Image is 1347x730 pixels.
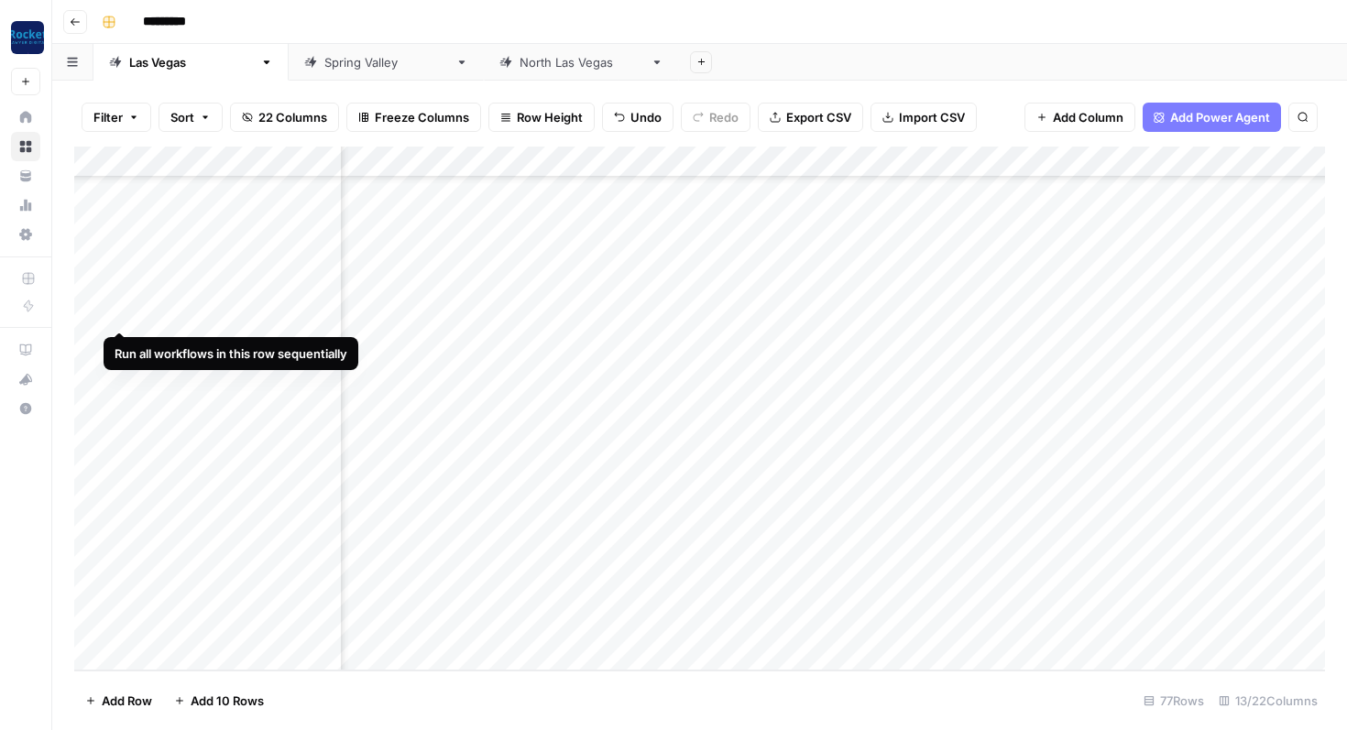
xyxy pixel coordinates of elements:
[630,108,662,126] span: Undo
[163,686,275,715] button: Add 10 Rows
[871,103,977,132] button: Import CSV
[159,103,223,132] button: Sort
[11,21,44,54] img: Rocket Pilots Logo
[1143,103,1281,132] button: Add Power Agent
[11,15,40,60] button: Workspace: Rocket Pilots
[74,686,163,715] button: Add Row
[1170,108,1270,126] span: Add Power Agent
[258,108,327,126] span: 22 Columns
[11,103,40,132] a: Home
[11,161,40,191] a: Your Data
[488,103,595,132] button: Row Height
[346,103,481,132] button: Freeze Columns
[93,108,123,126] span: Filter
[170,108,194,126] span: Sort
[11,191,40,220] a: Usage
[899,108,965,126] span: Import CSV
[520,53,643,71] div: [GEOGRAPHIC_DATA]
[484,44,679,81] a: [GEOGRAPHIC_DATA]
[1024,103,1135,132] button: Add Column
[115,344,347,363] div: Run all workflows in this row sequentially
[602,103,673,132] button: Undo
[11,220,40,249] a: Settings
[11,335,40,365] a: AirOps Academy
[709,108,739,126] span: Redo
[324,53,448,71] div: [GEOGRAPHIC_DATA]
[517,108,583,126] span: Row Height
[681,103,750,132] button: Redo
[1053,108,1123,126] span: Add Column
[93,44,289,81] a: [GEOGRAPHIC_DATA]
[102,692,152,710] span: Add Row
[758,103,863,132] button: Export CSV
[289,44,484,81] a: [GEOGRAPHIC_DATA]
[1136,686,1211,715] div: 77 Rows
[230,103,339,132] button: 22 Columns
[1211,686,1325,715] div: 13/22 Columns
[82,103,151,132] button: Filter
[191,692,264,710] span: Add 10 Rows
[11,132,40,161] a: Browse
[375,108,469,126] span: Freeze Columns
[129,53,253,71] div: [GEOGRAPHIC_DATA]
[786,108,851,126] span: Export CSV
[11,394,40,423] button: Help + Support
[12,365,39,393] div: What's new?
[11,365,40,394] button: What's new?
